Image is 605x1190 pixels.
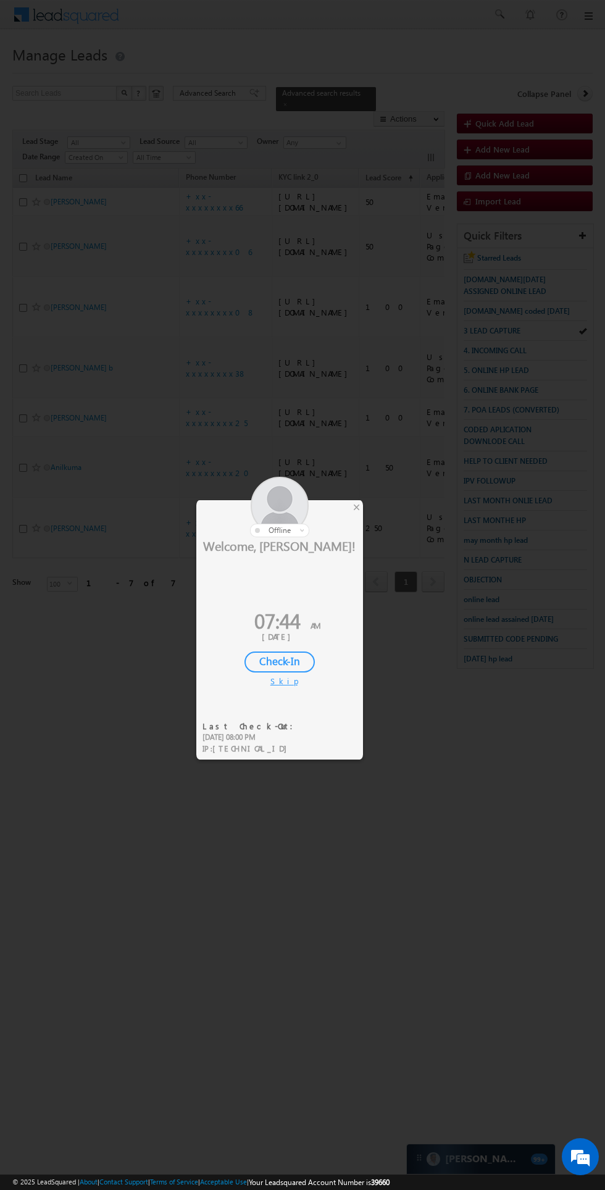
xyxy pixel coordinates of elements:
[371,1178,390,1187] span: 39660
[99,1178,148,1186] a: Contact Support
[202,743,301,755] div: IP :
[196,537,363,553] div: Welcome, [PERSON_NAME]!
[206,631,354,642] div: [DATE]
[244,652,315,673] div: Check-In
[12,1176,390,1188] span: © 2025 LeadSquared | | | | |
[270,676,289,687] div: Skip
[350,500,363,514] div: ×
[200,1178,247,1186] a: Acceptable Use
[249,1178,390,1187] span: Your Leadsquared Account Number is
[212,743,293,753] span: [TECHNICAL_ID]
[311,620,320,631] span: AM
[269,526,291,535] span: offline
[254,606,301,634] span: 07:44
[150,1178,198,1186] a: Terms of Service
[80,1178,98,1186] a: About
[202,732,301,743] div: [DATE] 08:00 PM
[202,721,301,732] div: Last Check-Out:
